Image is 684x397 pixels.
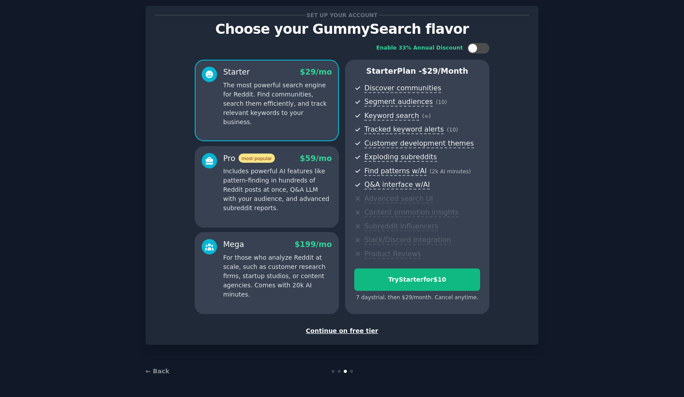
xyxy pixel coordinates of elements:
div: Enable 33% Annual Discount [376,44,463,52]
span: Advanced search UI [364,194,433,204]
span: $ 59 /mo [300,154,332,163]
span: Q&A interface w/AI [364,180,430,190]
p: Includes powerful AI features like pattern-finding in hundreds of Reddit posts at once, Q&A LLM w... [223,167,332,213]
span: $ 29 /month [422,67,468,75]
div: Mega [223,239,244,250]
span: ( 10 ) [436,99,447,105]
div: Pro [223,153,275,164]
span: Customer development themes [364,139,474,148]
span: Tracked keyword alerts [364,125,444,134]
span: ( 2k AI minutes ) [430,168,471,175]
span: Product Reviews [364,250,421,259]
span: Slack/Discord integration [364,236,451,245]
div: 7 days trial, then $ 29 /month . Cancel anytime. [354,294,480,302]
span: Segment audiences [364,97,433,107]
span: Subreddit influencers [364,222,438,231]
span: Find patterns w/AI [364,167,427,176]
span: Content promotion insights [364,208,459,217]
div: Continue on free tier [155,326,529,336]
button: TryStarterfor$10 [354,268,480,291]
span: Exploding subreddits [364,153,437,162]
span: $ 199 /mo [295,240,332,249]
span: ( ∞ ) [422,113,431,119]
p: Choose your GummySearch flavor [155,21,529,37]
span: most popular [239,154,275,163]
span: $ 29 /mo [300,68,332,76]
span: Set up your account [305,11,379,20]
div: Try Starter for $10 [355,275,480,284]
p: Starter Plan - [354,66,480,77]
span: Keyword search [364,111,419,121]
p: The most powerful search engine for Reddit. Find communities, search them efficiently, and track ... [223,81,332,127]
a: ← Back [146,368,169,375]
span: ( 10 ) [447,127,458,133]
span: Discover communities [364,84,441,93]
div: Starter [223,67,250,78]
p: For those who analyze Reddit at scale, such as customer research firms, startup studios, or conte... [223,253,332,299]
